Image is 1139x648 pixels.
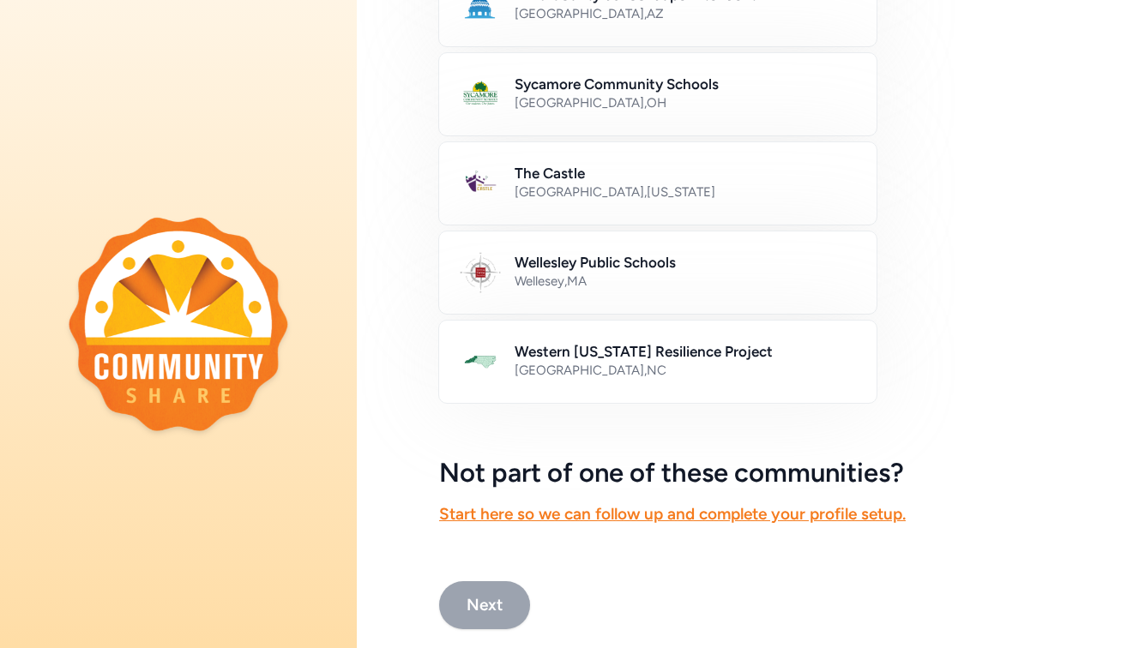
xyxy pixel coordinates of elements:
[460,74,501,115] img: Logo
[515,183,856,201] div: [GEOGRAPHIC_DATA] , [US_STATE]
[439,458,1057,489] h5: Not part of one of these communities?
[460,252,501,293] img: Logo
[69,217,288,431] img: logo
[515,5,856,22] div: [GEOGRAPHIC_DATA] , AZ
[460,163,501,204] img: Logo
[515,74,856,94] h2: Sycamore Community Schools
[515,362,856,379] div: [GEOGRAPHIC_DATA] , NC
[515,273,856,290] div: Wellesey , MA
[515,252,856,273] h2: Wellesley Public Schools
[439,581,530,629] button: Next
[515,341,856,362] h2: Western [US_STATE] Resilience Project
[439,504,906,524] a: Start here so we can follow up and complete your profile setup.
[515,94,856,111] div: [GEOGRAPHIC_DATA] , OH
[460,341,501,382] img: Logo
[515,163,856,183] h2: The Castle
